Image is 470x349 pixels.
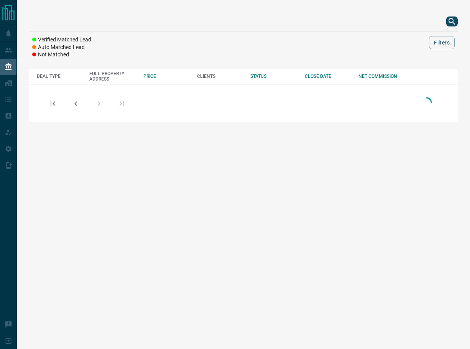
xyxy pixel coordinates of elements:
div: PRICE [143,74,189,79]
button: Filters [429,36,455,49]
div: Loading [419,95,434,112]
div: STATUS [250,74,297,79]
li: Verified Matched Lead [32,36,91,44]
button: search button [446,16,458,26]
div: CLIENTS [197,74,243,79]
li: Not Matched [32,51,91,59]
div: FULL PROPERTY ADDRESS [89,71,136,82]
div: CLOSE DATE [305,74,351,79]
div: DEAL TYPE [37,74,82,79]
li: Auto Matched Lead [32,44,91,51]
div: NET COMMISSION [358,74,406,79]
